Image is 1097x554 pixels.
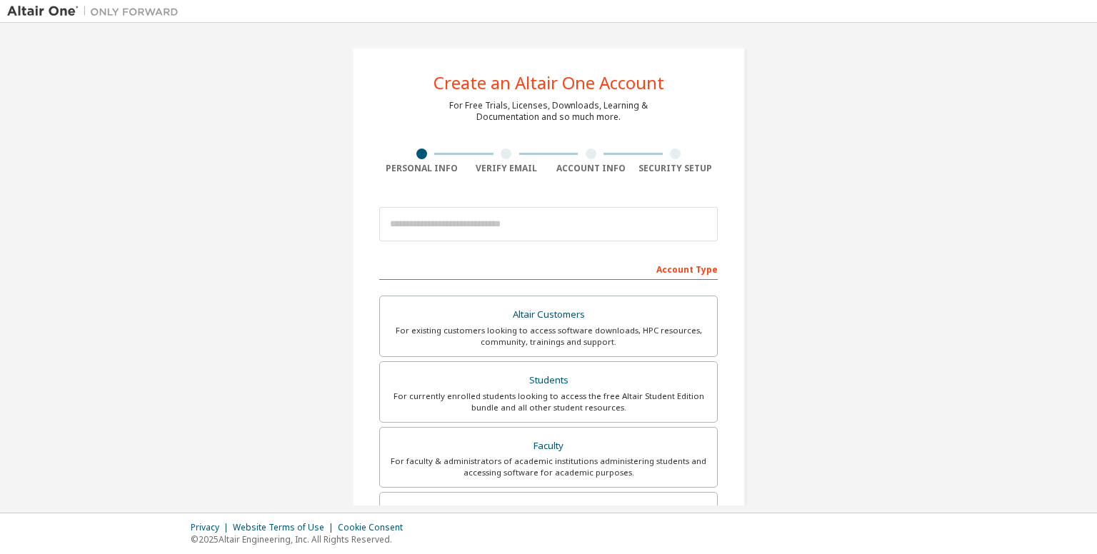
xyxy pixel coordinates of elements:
[389,305,708,325] div: Altair Customers
[389,325,708,348] div: For existing customers looking to access software downloads, HPC resources, community, trainings ...
[233,522,338,533] div: Website Terms of Use
[379,163,464,174] div: Personal Info
[389,371,708,391] div: Students
[191,533,411,545] p: © 2025 Altair Engineering, Inc. All Rights Reserved.
[191,522,233,533] div: Privacy
[449,100,648,123] div: For Free Trials, Licenses, Downloads, Learning & Documentation and so much more.
[389,391,708,413] div: For currently enrolled students looking to access the free Altair Student Edition bundle and all ...
[633,163,718,174] div: Security Setup
[7,4,186,19] img: Altair One
[434,74,664,91] div: Create an Altair One Account
[379,257,718,280] div: Account Type
[548,163,633,174] div: Account Info
[389,436,708,456] div: Faculty
[389,501,708,521] div: Everyone else
[464,163,549,174] div: Verify Email
[338,522,411,533] div: Cookie Consent
[389,455,708,478] div: For faculty & administrators of academic institutions administering students and accessing softwa...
